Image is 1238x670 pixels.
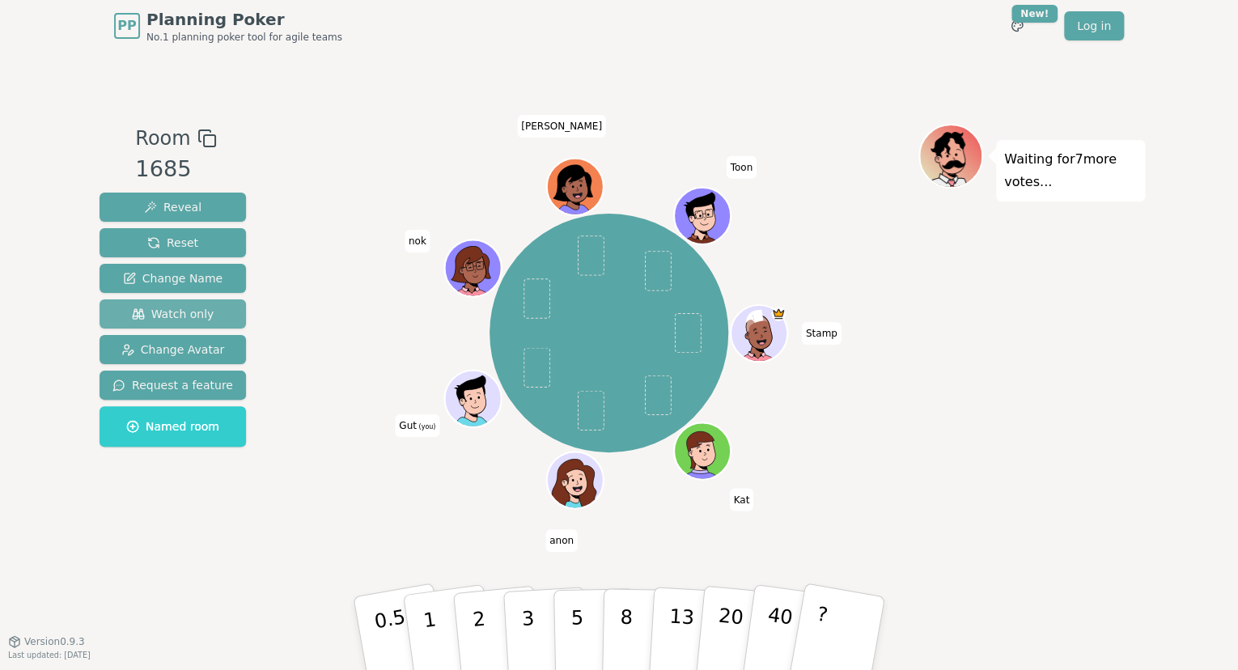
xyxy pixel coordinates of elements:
[126,418,219,435] span: Named room
[121,341,225,358] span: Change Avatar
[135,124,190,153] span: Room
[772,307,786,321] span: Stamp is the host
[545,529,578,552] span: Click to change your name
[135,153,216,186] div: 1685
[1004,148,1137,193] p: Waiting for 7 more votes...
[405,230,430,252] span: Click to change your name
[726,155,757,178] span: Click to change your name
[395,413,439,436] span: Click to change your name
[100,299,246,329] button: Watch only
[144,199,201,215] span: Reveal
[729,488,753,511] span: Click to change your name
[802,322,842,345] span: Click to change your name
[447,371,500,425] button: Click to change your avatar
[100,335,246,364] button: Change Avatar
[417,422,436,430] span: (you)
[1011,5,1058,23] div: New!
[100,406,246,447] button: Named room
[146,31,342,44] span: No.1 planning poker tool for agile teams
[123,270,223,286] span: Change Name
[112,377,233,393] span: Request a feature
[1064,11,1124,40] a: Log in
[100,193,246,222] button: Reveal
[517,114,606,137] span: Click to change your name
[132,306,214,322] span: Watch only
[24,635,85,648] span: Version 0.9.3
[100,371,246,400] button: Request a feature
[1003,11,1032,40] button: New!
[100,228,246,257] button: Reset
[114,8,342,44] a: PPPlanning PokerNo.1 planning poker tool for agile teams
[117,16,136,36] span: PP
[146,8,342,31] span: Planning Poker
[147,235,198,251] span: Reset
[100,264,246,293] button: Change Name
[8,651,91,659] span: Last updated: [DATE]
[8,635,85,648] button: Version0.9.3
